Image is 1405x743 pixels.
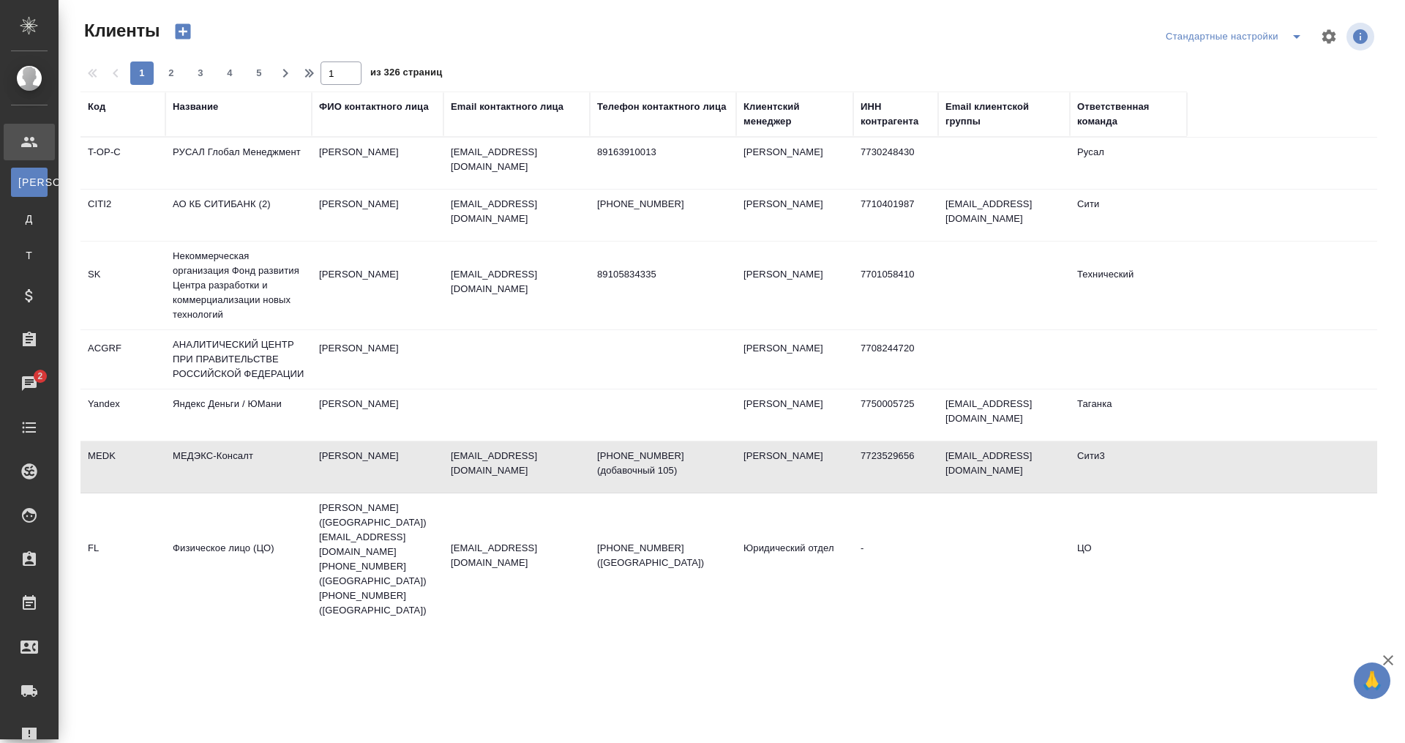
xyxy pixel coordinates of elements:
p: [EMAIL_ADDRESS][DOMAIN_NAME] [451,197,582,226]
p: [PHONE_NUMBER] ([GEOGRAPHIC_DATA]) [597,541,729,570]
td: SK [80,260,165,311]
p: [PHONE_NUMBER] [597,197,729,212]
td: Русал [1070,138,1187,189]
td: Яндекс Деньги / ЮМани [165,389,312,441]
button: 3 [189,61,212,85]
div: Телефон контактного лица [597,100,727,114]
button: 2 [160,61,183,85]
p: [EMAIL_ADDRESS][DOMAIN_NAME] [451,145,582,174]
p: [EMAIL_ADDRESS][DOMAIN_NAME] [451,267,582,296]
td: [PERSON_NAME] [312,138,443,189]
td: [PERSON_NAME] [312,260,443,311]
td: 7750005725 [853,389,938,441]
td: Yandex [80,389,165,441]
td: [EMAIL_ADDRESS][DOMAIN_NAME] [938,441,1070,493]
button: 🙏 [1354,662,1390,699]
td: [EMAIL_ADDRESS][DOMAIN_NAME] [938,190,1070,241]
div: Название [173,100,218,114]
p: 89105834335 [597,267,729,282]
button: 4 [218,61,241,85]
td: FL [80,534,165,585]
td: [PERSON_NAME] ([GEOGRAPHIC_DATA]) [EMAIL_ADDRESS][DOMAIN_NAME] [PHONE_NUMBER] ([GEOGRAPHIC_DATA])... [312,493,443,625]
span: 3 [189,66,212,81]
p: [PHONE_NUMBER] (добавочный 105) [597,449,729,478]
span: Посмотреть информацию [1346,23,1377,51]
td: АНАЛИТИЧЕСКИЙ ЦЕНТР ПРИ ПРАВИТЕЛЬСТВЕ РОССИЙСКОЙ ФЕДЕРАЦИИ [165,330,312,389]
td: [PERSON_NAME] [312,389,443,441]
span: Клиенты [80,19,160,42]
div: Email клиентской группы [945,100,1063,129]
a: 2 [4,365,55,402]
td: 7701058410 [853,260,938,311]
div: Ответственная команда [1077,100,1180,129]
a: [PERSON_NAME] [11,168,48,197]
td: Юридический отдел [736,534,853,585]
td: Физическое лицо (ЦО) [165,534,312,585]
td: [PERSON_NAME] [736,334,853,385]
td: [PERSON_NAME] [312,334,443,385]
td: ACGRF [80,334,165,385]
td: [PERSON_NAME] [736,190,853,241]
td: 7708244720 [853,334,938,385]
td: Технический [1070,260,1187,311]
td: [EMAIL_ADDRESS][DOMAIN_NAME] [938,389,1070,441]
td: РУСАЛ Глобал Менеджмент [165,138,312,189]
div: Email контактного лица [451,100,563,114]
a: Д [11,204,48,234]
button: 5 [247,61,271,85]
td: 7723529656 [853,441,938,493]
p: [EMAIL_ADDRESS][DOMAIN_NAME] [451,449,582,478]
div: ИНН контрагента [861,100,931,129]
a: Т [11,241,48,270]
td: Сити [1070,190,1187,241]
td: 7730248430 [853,138,938,189]
td: [PERSON_NAME] [736,138,853,189]
div: Клиентский менеджер [743,100,846,129]
td: 7710401987 [853,190,938,241]
span: 2 [160,66,183,81]
td: [PERSON_NAME] [736,389,853,441]
td: [PERSON_NAME] [736,260,853,311]
td: - [853,534,938,585]
span: Настроить таблицу [1311,19,1346,54]
td: ЦО [1070,534,1187,585]
td: АО КБ СИТИБАНК (2) [165,190,312,241]
span: 4 [218,66,241,81]
td: Сити3 [1070,441,1187,493]
td: [PERSON_NAME] [312,441,443,493]
span: [PERSON_NAME] [18,175,40,190]
td: МЕДЭКС-Консалт [165,441,312,493]
td: MEDK [80,441,165,493]
p: [EMAIL_ADDRESS][DOMAIN_NAME] [451,541,582,570]
div: Код [88,100,105,114]
td: CITI2 [80,190,165,241]
td: T-OP-C [80,138,165,189]
td: Таганка [1070,389,1187,441]
td: [PERSON_NAME] [736,441,853,493]
td: Некоммерческая организация Фонд развития Центра разработки и коммерциализации новых технологий [165,242,312,329]
td: [PERSON_NAME] [312,190,443,241]
span: 5 [247,66,271,81]
span: из 326 страниц [370,64,442,85]
div: ФИО контактного лица [319,100,429,114]
span: 🙏 [1360,665,1385,696]
span: Т [18,248,40,263]
span: Д [18,212,40,226]
div: split button [1162,25,1311,48]
button: Создать [165,19,201,44]
span: 2 [29,369,51,384]
p: 89163910013 [597,145,729,160]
